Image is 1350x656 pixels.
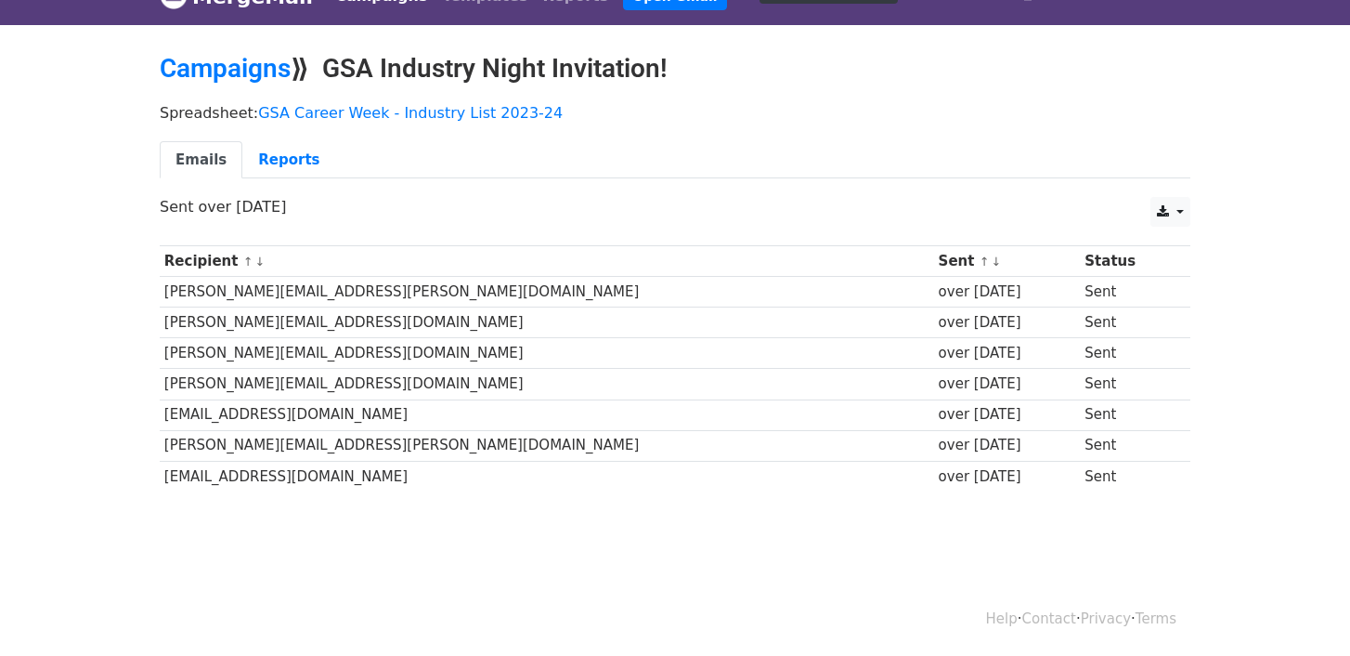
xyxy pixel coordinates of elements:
a: GSA Career Week - Industry List 2023-24 [258,104,563,122]
td: [PERSON_NAME][EMAIL_ADDRESS][DOMAIN_NAME] [160,369,934,400]
a: Terms [1136,610,1176,627]
a: Campaigns [160,53,291,84]
td: Sent [1080,461,1175,492]
td: Sent [1080,369,1175,400]
a: Privacy [1081,610,1131,627]
a: Contact [1022,610,1076,627]
td: Sent [1080,308,1175,338]
th: Sent [934,246,1081,277]
a: ↑ [980,255,990,269]
p: Spreadsheet: [160,103,1190,123]
p: Sent over [DATE] [160,197,1190,216]
a: Emails [160,141,242,179]
td: [EMAIL_ADDRESS][DOMAIN_NAME] [160,461,934,492]
td: Sent [1080,400,1175,430]
th: Recipient [160,246,934,277]
div: over [DATE] [939,404,1076,426]
a: ↓ [991,255,1001,269]
td: [PERSON_NAME][EMAIL_ADDRESS][DOMAIN_NAME] [160,338,934,369]
div: over [DATE] [939,435,1076,456]
div: over [DATE] [939,374,1076,395]
iframe: Chat Widget [1257,567,1350,656]
td: Sent [1080,338,1175,369]
div: over [DATE] [939,312,1076,334]
td: Sent [1080,277,1175,308]
td: [PERSON_NAME][EMAIL_ADDRESS][PERSON_NAME][DOMAIN_NAME] [160,277,934,308]
div: over [DATE] [939,282,1076,303]
td: [PERSON_NAME][EMAIL_ADDRESS][DOMAIN_NAME] [160,308,934,338]
td: [PERSON_NAME][EMAIL_ADDRESS][PERSON_NAME][DOMAIN_NAME] [160,430,934,461]
a: ↑ [243,255,253,269]
a: ↓ [254,255,265,269]
div: over [DATE] [939,343,1076,364]
td: [EMAIL_ADDRESS][DOMAIN_NAME] [160,400,934,430]
div: over [DATE] [939,466,1076,488]
a: Help [986,610,1018,627]
th: Status [1080,246,1175,277]
h2: ⟫ GSA Industry Night Invitation! [160,53,1190,85]
td: Sent [1080,430,1175,461]
a: Reports [242,141,335,179]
